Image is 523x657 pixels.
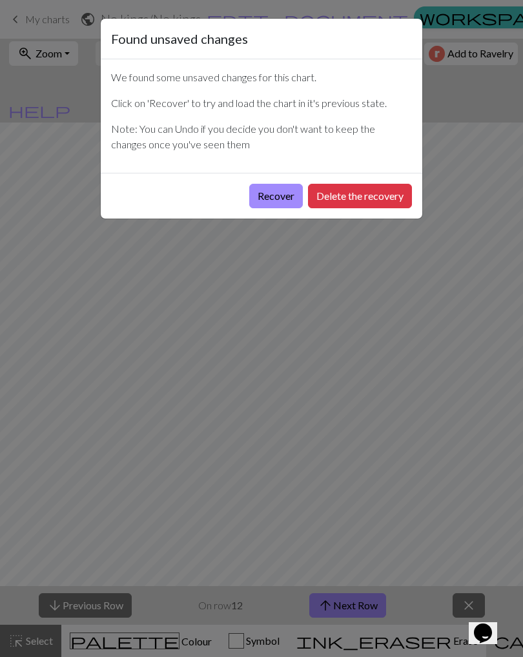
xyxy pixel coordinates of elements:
[111,95,412,111] p: Click on 'Recover' to try and load the chart in it's previous state.
[111,121,412,152] p: Note: You can Undo if you decide you don't want to keep the changes once you've seen them
[469,605,510,644] iframe: chat widget
[111,29,248,48] h5: Found unsaved changes
[249,184,303,208] button: Recover
[308,184,412,208] button: Delete the recovery
[111,70,412,85] p: We found some unsaved changes for this chart.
